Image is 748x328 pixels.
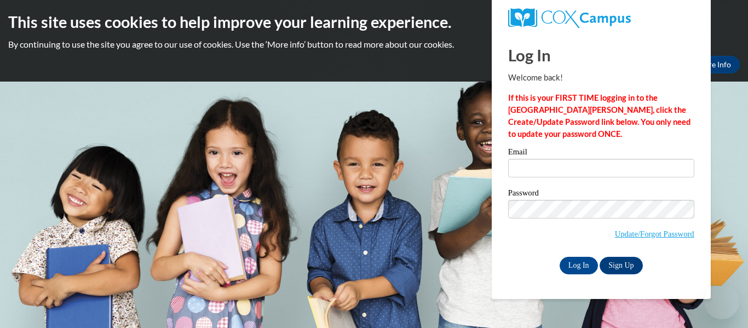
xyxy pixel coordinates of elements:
h2: This site uses cookies to help improve your learning experience. [8,11,740,33]
input: Log In [560,257,598,274]
p: Welcome back! [508,72,694,84]
img: COX Campus [508,8,631,28]
h1: Log In [508,44,694,66]
a: Update/Forgot Password [615,229,694,238]
label: Password [508,189,694,200]
label: Email [508,148,694,159]
iframe: Button to launch messaging window [704,284,739,319]
a: COX Campus [508,8,694,28]
a: Sign Up [600,257,642,274]
p: By continuing to use the site you agree to our use of cookies. Use the ‘More info’ button to read... [8,38,740,50]
a: More Info [688,56,740,73]
strong: If this is your FIRST TIME logging in to the [GEOGRAPHIC_DATA][PERSON_NAME], click the Create/Upd... [508,93,691,139]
